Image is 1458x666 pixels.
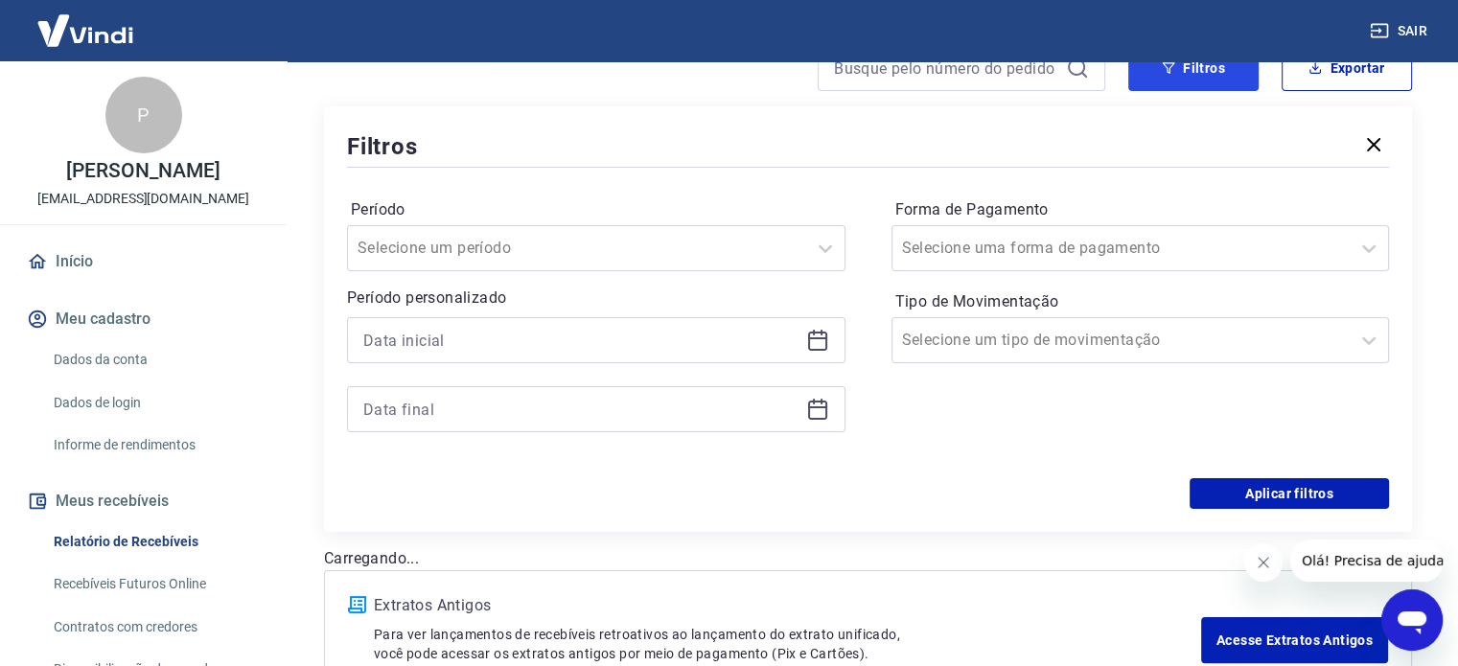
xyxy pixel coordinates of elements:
input: Data inicial [363,326,798,355]
label: Período [351,198,842,221]
button: Sair [1366,13,1435,49]
div: P [105,77,182,153]
iframe: Mensagem da empresa [1290,540,1443,582]
button: Meu cadastro [23,298,264,340]
p: [PERSON_NAME] [66,161,220,181]
p: [EMAIL_ADDRESS][DOMAIN_NAME] [37,189,249,209]
a: Informe de rendimentos [46,425,264,465]
iframe: Fechar mensagem [1244,543,1283,582]
a: Acesse Extratos Antigos [1201,617,1388,663]
iframe: Botão para abrir a janela de mensagens [1381,589,1443,651]
p: Para ver lançamentos de recebíveis retroativos ao lançamento do extrato unificado, você pode aces... [374,625,1201,663]
input: Busque pelo número do pedido [834,54,1058,82]
h5: Filtros [347,131,418,162]
p: Carregando... [324,547,1412,570]
a: Contratos com credores [46,608,264,647]
img: Vindi [23,1,148,59]
a: Início [23,241,264,283]
a: Relatório de Recebíveis [46,522,264,562]
input: Data final [363,395,798,424]
a: Dados de login [46,383,264,423]
button: Exportar [1282,45,1412,91]
a: Recebíveis Futuros Online [46,564,264,604]
button: Meus recebíveis [23,480,264,522]
label: Tipo de Movimentação [895,290,1386,313]
a: Dados da conta [46,340,264,379]
span: Olá! Precisa de ajuda? [12,13,161,29]
p: Período personalizado [347,287,845,310]
button: Filtros [1128,45,1259,91]
button: Aplicar filtros [1190,478,1389,509]
label: Forma de Pagamento [895,198,1386,221]
p: Extratos Antigos [374,594,1201,617]
img: ícone [348,596,366,613]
